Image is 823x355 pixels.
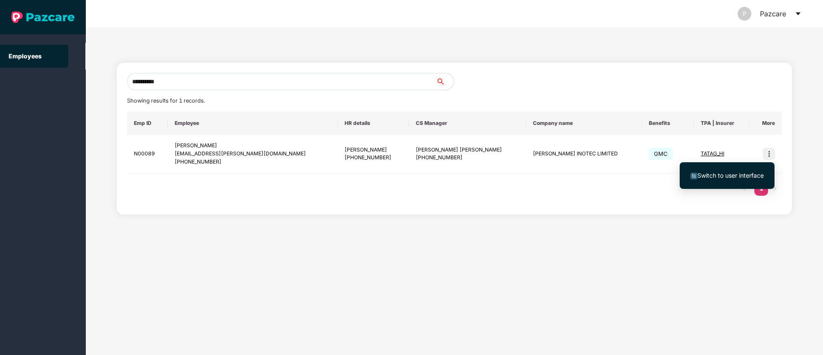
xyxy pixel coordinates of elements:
span: TATAG_HI [701,150,724,157]
img: svg+xml;base64,PHN2ZyB4bWxucz0iaHR0cDovL3d3dy53My5vcmcvMjAwMC9zdmciIHdpZHRoPSIxNiIgaGVpZ2h0PSIxNi... [690,173,697,179]
div: [EMAIL_ADDRESS][PERSON_NAME][DOMAIN_NAME] [175,150,331,158]
div: [PHONE_NUMBER] [175,158,331,166]
th: HR details [338,112,408,135]
span: search [436,78,454,85]
th: More [749,112,782,135]
th: Emp ID [127,112,168,135]
button: right [768,182,782,196]
div: [PHONE_NUMBER] [416,154,519,162]
img: icon [763,148,775,160]
a: Employees [9,52,42,60]
th: TPA | Insurer [694,112,749,135]
li: Next Page [768,182,782,196]
span: P [743,7,747,21]
div: [PERSON_NAME] [345,146,402,154]
span: GMC [649,148,673,160]
th: CS Manager [409,112,526,135]
td: [PERSON_NAME] INOTEC LIMITED [526,135,642,173]
span: caret-down [795,10,802,17]
th: Employee [168,112,338,135]
div: [PERSON_NAME] [175,142,331,150]
button: search [436,73,454,90]
th: Benefits [642,112,694,135]
th: Company name [526,112,642,135]
span: right [772,186,778,191]
div: [PHONE_NUMBER] [345,154,402,162]
td: N00089 [127,135,168,173]
span: Switch to user interface [697,172,764,179]
div: [PERSON_NAME] [PERSON_NAME] [416,146,519,154]
span: Showing results for 1 records. [127,97,205,104]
